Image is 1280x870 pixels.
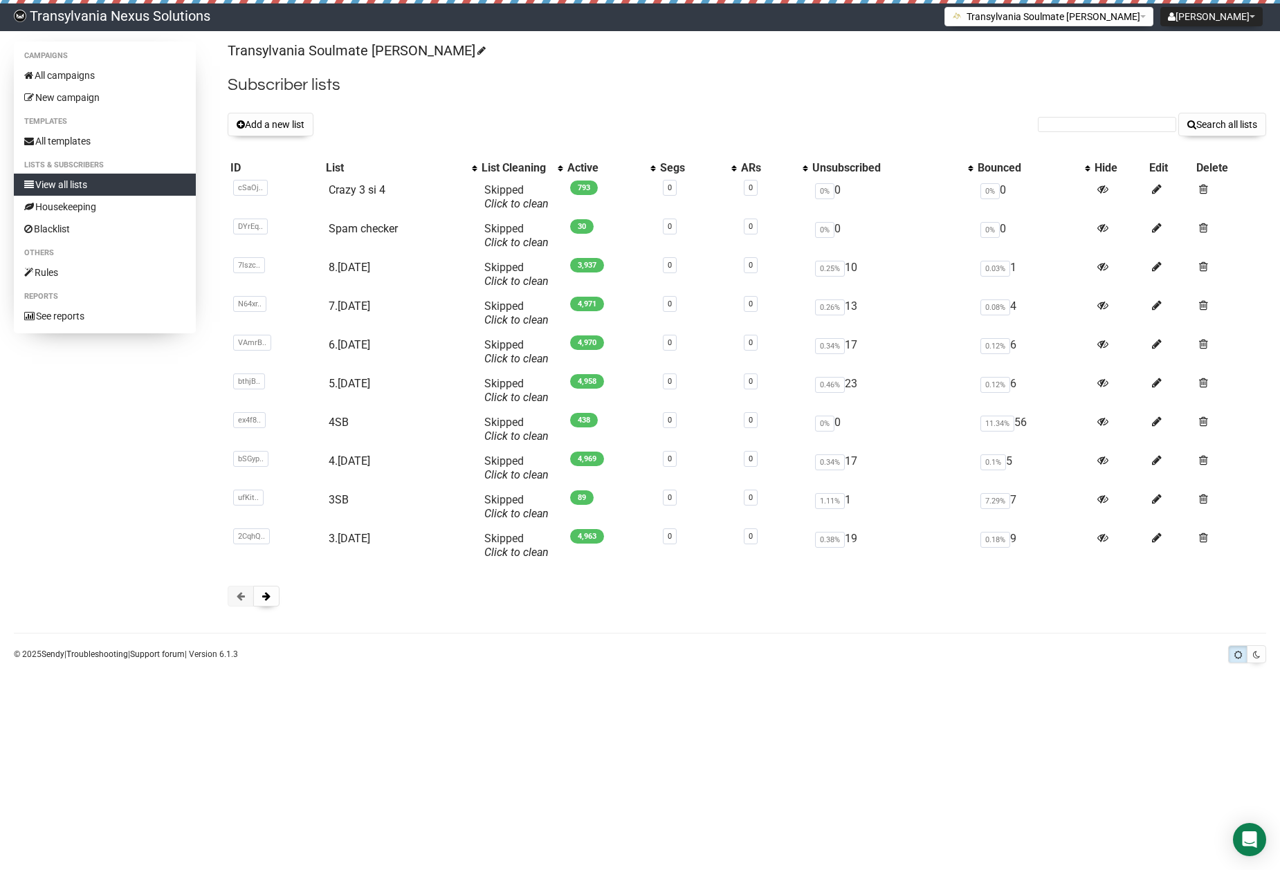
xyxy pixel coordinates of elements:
td: 1 [810,488,975,526]
a: 0 [668,416,672,425]
span: 0.12% [980,377,1010,393]
a: 4SB [329,416,349,429]
a: 0 [749,416,753,425]
th: Edit: No sort applied, sorting is disabled [1146,158,1194,178]
span: 438 [570,413,598,427]
a: Click to clean [484,507,549,520]
span: 0.18% [980,532,1010,548]
div: Active [567,161,643,175]
a: Housekeeping [14,196,196,218]
a: Transylvania Soulmate [PERSON_NAME] [228,42,484,59]
th: ID: No sort applied, sorting is disabled [228,158,323,178]
a: 0 [749,261,753,270]
td: 0 [810,178,975,216]
p: © 2025 | | | Version 6.1.3 [14,647,238,662]
th: Unsubscribed: No sort applied, activate to apply an ascending sort [810,158,975,178]
a: Click to clean [484,313,549,326]
span: 793 [570,181,598,195]
td: 0 [810,216,975,255]
li: Campaigns [14,48,196,64]
li: Templates [14,113,196,130]
span: 4,963 [570,529,604,544]
span: Skipped [484,299,549,326]
td: 1 [975,255,1092,294]
button: Search all lists [1178,113,1266,136]
a: 3SB [329,493,349,506]
a: 6.[DATE] [329,338,370,351]
th: List Cleaning: No sort applied, activate to apply an ascending sort [479,158,565,178]
a: Sendy [42,649,64,659]
a: Rules [14,261,196,284]
td: 17 [810,333,975,371]
a: 0 [668,454,672,463]
a: Click to clean [484,352,549,365]
td: 6 [975,371,1092,410]
a: 0 [668,222,672,231]
a: See reports [14,305,196,327]
a: Click to clean [484,429,549,443]
a: 0 [668,493,672,502]
div: Bounced [978,161,1078,175]
a: Blacklist [14,218,196,240]
span: 0.38% [815,532,845,548]
a: Spam checker [329,222,398,235]
a: All campaigns [14,64,196,86]
div: Delete [1196,161,1263,175]
span: Skipped [484,261,549,288]
h2: Subscriber lists [228,73,1266,98]
span: Skipped [484,338,549,365]
span: 0.25% [815,261,845,277]
a: 5.[DATE] [329,377,370,390]
span: 0% [815,222,834,238]
a: 3.[DATE] [329,532,370,545]
a: 0 [668,183,672,192]
td: 56 [975,410,1092,449]
div: List [326,161,465,175]
span: 3,937 [570,258,604,272]
a: 0 [668,299,672,308]
div: Unsubscribed [812,161,961,175]
a: Click to clean [484,236,549,249]
span: 0% [980,183,1000,199]
span: 0.1% [980,454,1006,470]
a: 0 [749,493,753,502]
td: 4 [975,294,1092,333]
span: 0.03% [980,261,1010,277]
a: View all lists [14,174,196,196]
button: Add a new list [228,113,313,136]
li: Others [14,245,196,261]
td: 0 [975,216,1092,255]
div: Hide [1095,161,1144,175]
div: Open Intercom Messenger [1233,823,1266,856]
span: ex4f8.. [233,412,266,428]
span: 0.34% [815,338,845,354]
span: 0% [815,416,834,432]
li: Lists & subscribers [14,157,196,174]
td: 13 [810,294,975,333]
td: 6 [975,333,1092,371]
a: 0 [749,183,753,192]
div: Segs [660,161,724,175]
div: Edit [1149,161,1191,175]
span: 11.34% [980,416,1014,432]
th: Segs: No sort applied, activate to apply an ascending sort [657,158,738,178]
a: 4.[DATE] [329,454,370,468]
span: 0.12% [980,338,1010,354]
a: 0 [749,532,753,541]
div: ARs [741,161,796,175]
span: Skipped [484,183,549,210]
span: 4,970 [570,335,604,350]
th: Hide: No sort applied, sorting is disabled [1092,158,1147,178]
a: 0 [668,261,672,270]
span: Skipped [484,493,549,520]
a: New campaign [14,86,196,109]
a: All templates [14,130,196,152]
span: 0.46% [815,377,845,393]
span: ufKit.. [233,490,264,506]
td: 10 [810,255,975,294]
td: 9 [975,526,1092,565]
span: Skipped [484,416,549,443]
span: Skipped [484,222,549,249]
span: 0.08% [980,299,1010,315]
a: Troubleshooting [66,649,128,659]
